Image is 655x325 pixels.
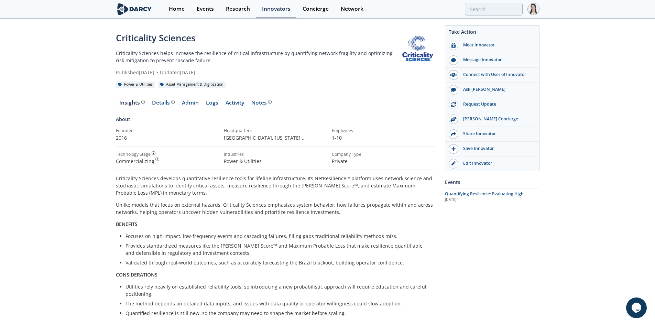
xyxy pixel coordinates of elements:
[445,142,539,156] button: Save Innovator
[116,82,155,88] div: Power & Utilities
[156,69,160,76] span: •
[116,271,157,278] strong: CONSIDERATIONS
[341,6,363,12] div: Network
[149,100,178,108] a: Details
[171,100,175,104] img: information.svg
[224,158,262,164] span: Power & Utilities
[116,158,219,165] div: Commercializing
[155,158,159,161] img: information.svg
[332,151,435,158] div: Company Type
[458,131,535,137] div: Share Innovator
[445,197,539,203] div: [DATE]
[458,101,535,107] div: Request Update
[169,6,185,12] div: Home
[116,151,151,158] div: Technology Stage
[458,57,535,63] div: Message Innovator
[119,100,145,106] div: Insights
[445,191,528,203] span: Quantifying Resilience: Evaluating High-Impact, Low-Frequency (HILF) Events
[116,50,401,64] p: Criticality Sciences helps increase the resilience of critical infrastructure by quantifying netw...
[527,3,539,15] img: Profile
[458,116,535,122] div: [PERSON_NAME] Concierge
[125,300,430,307] li: The method depends on detailed data inputs, and issues with data quality or operator willingness ...
[116,134,219,141] p: 2016
[445,156,539,171] a: Edit Innovator
[116,201,435,216] p: Unlike models that focus on external hazards, Criticality Sciences emphasizes system behavior, ho...
[125,232,430,240] li: Focuses on high-impact, low-frequency events and cascading failures, filling gaps traditional rel...
[332,158,348,164] span: Private
[197,6,214,12] div: Events
[116,3,153,15] img: logo-wide.svg
[141,100,145,104] img: information.svg
[303,6,329,12] div: Concierge
[226,6,250,12] div: Research
[222,100,248,108] a: Activity
[626,297,648,318] iframe: chat widget
[152,100,175,106] div: Details
[125,242,430,257] li: Provides standardized measures like the [PERSON_NAME] Score™ and Maximum Probable Loss that make ...
[458,86,535,93] div: Ask [PERSON_NAME]
[251,100,272,106] div: Notes
[458,42,535,48] div: Meet Innovator
[458,145,535,152] div: Save Innovator
[125,283,430,297] li: Utilities rely heavily on established reliability tools, so introducing a new probabilistic appro...
[116,69,401,76] div: Published [DATE] Updated [DATE]
[445,28,539,38] div: Take Action
[116,221,138,227] strong: BENEFITS
[125,310,430,317] li: Quantified resilience is still new, so the company may need to shape the market before scaling.
[458,160,535,166] div: Edit Innovator
[445,176,539,188] div: Events
[224,128,327,134] div: Headquarters
[152,151,155,155] img: information.svg
[248,100,275,108] a: Notes
[116,128,219,134] div: Founded
[262,6,291,12] div: Innovators
[224,151,327,158] div: Industries
[178,100,203,108] a: Admin
[116,100,149,108] a: Insights
[458,72,535,78] div: Connect with User of Innovator
[158,82,226,88] div: Asset Management & Digitization
[125,259,430,266] li: Validated through real-world outcomes, such as accurately forecasting the Brazil blackout, buildi...
[116,31,401,45] div: Criticality Sciences
[332,128,435,134] div: Employees
[465,3,523,15] input: Advanced Search
[116,116,435,128] div: About
[116,175,435,196] p: Criticality Sciences develops quantitative resilience tools for lifeline infrastructure. Its NetR...
[445,191,539,203] a: Quantifying Resilience: Evaluating High-Impact, Low-Frequency (HILF) Events [DATE]
[203,100,222,108] a: Logs
[332,134,435,141] p: 1-10
[224,134,327,141] p: [GEOGRAPHIC_DATA], [US_STATE] , [GEOGRAPHIC_DATA]
[268,100,272,104] img: information.svg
